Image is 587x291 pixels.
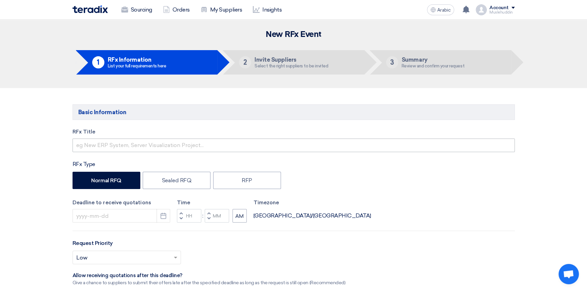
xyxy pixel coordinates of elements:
[177,209,201,223] input: Hours
[247,2,287,17] a: Insights
[489,10,513,15] font: Muslehuddin
[262,6,282,13] font: Insights
[73,5,108,13] img: Teradix logo
[476,4,487,15] img: profile_test.png
[97,58,99,66] font: 1
[73,161,95,167] font: RFx Type
[255,56,296,63] font: Invite Suppliers
[177,200,190,206] font: Time
[108,56,151,63] font: RFx Information
[255,63,328,68] font: Select the right suppliers to be invited
[232,209,247,223] button: AM
[402,63,464,68] font: Review and confirm your request
[116,2,158,17] a: Sourcing
[427,4,454,15] button: Arabic
[73,240,113,246] font: Request Priority
[162,177,191,184] font: Sealed RFQ
[402,56,428,63] font: Summary
[73,200,151,206] font: Deadline to receive quotations
[73,129,96,135] font: RFx Title
[243,58,247,66] font: 2
[73,272,182,278] font: Allow receiving quotations after this deadline?
[210,6,242,13] font: My Suppliers
[108,63,166,68] font: List your full requirements here
[73,209,170,223] input: yyyy-mm-dd
[73,280,346,286] font: Give a chance to suppliers to submit their offers late after the specified deadline as long as th...
[235,213,244,219] font: AM
[254,212,371,219] font: [GEOGRAPHIC_DATA]/[GEOGRAPHIC_DATA]
[242,177,252,184] font: RFP
[78,109,126,116] font: Basic Information
[489,5,509,11] font: Account
[91,177,121,184] font: Normal RFQ
[559,264,579,284] a: Open chat
[266,30,321,39] font: New RFx Event
[173,6,190,13] font: Orders
[158,2,195,17] a: Orders
[437,7,451,13] font: Arabic
[254,200,279,206] font: Timezone
[131,6,152,13] font: Sourcing
[195,2,247,17] a: My Suppliers
[202,212,203,219] font: :
[390,58,394,66] font: 3
[73,139,515,152] input: eg New ERP System, Server Visualization Project...
[205,209,229,223] input: Minutes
